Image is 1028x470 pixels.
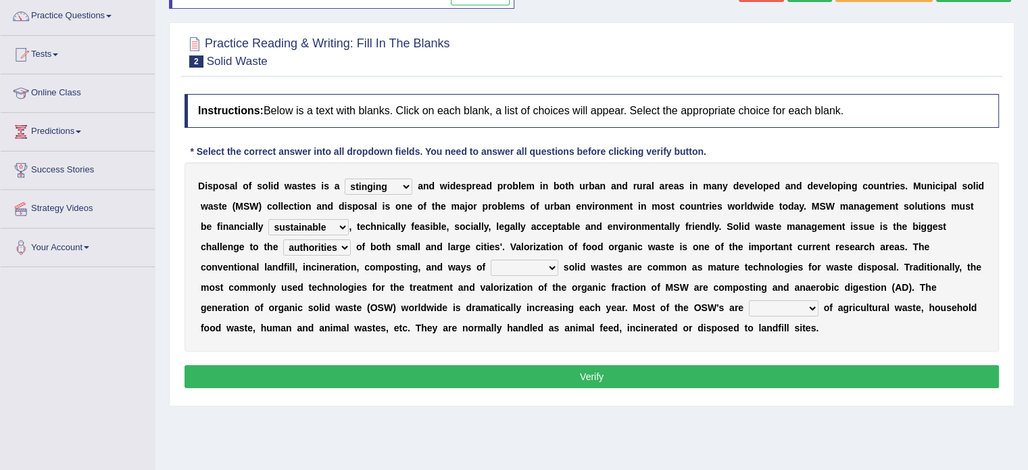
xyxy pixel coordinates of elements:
[652,181,654,191] b: l
[503,181,506,191] b: r
[364,201,369,212] b: s
[871,201,876,212] b: e
[198,181,205,191] b: D
[905,181,908,191] b: .
[543,181,549,191] b: n
[267,201,272,212] b: c
[733,181,739,191] b: d
[305,181,311,191] b: e
[339,201,345,212] b: d
[253,221,255,232] b: l
[840,201,848,212] b: m
[933,181,935,191] b: i
[207,181,213,191] b: s
[234,221,240,232] b: n
[504,201,506,212] b: l
[604,201,610,212] b: n
[232,201,236,212] b: (
[249,181,252,191] b: f
[592,201,595,212] b: i
[278,201,280,212] b: l
[876,201,884,212] b: m
[430,221,433,232] b: i
[1,74,155,108] a: Online Class
[433,221,439,232] b: b
[185,34,450,68] h2: Practice Reading & Writing: Fill In The Blanks
[481,181,487,191] b: a
[235,181,238,191] b: l
[935,201,941,212] b: n
[589,181,595,191] b: b
[240,221,245,232] b: c
[691,201,697,212] b: u
[914,201,917,212] b: l
[407,201,412,212] b: e
[900,181,905,191] b: s
[328,201,334,212] b: d
[576,201,581,212] b: e
[818,181,824,191] b: v
[460,201,465,212] b: a
[322,201,328,212] b: n
[616,181,622,191] b: n
[289,201,294,212] b: c
[218,181,224,191] b: o
[646,181,652,191] b: a
[568,181,574,191] b: h
[807,181,813,191] b: d
[370,221,376,232] b: h
[659,181,664,191] b: a
[305,201,312,212] b: n
[837,181,843,191] b: p
[622,181,628,191] b: d
[1,151,155,185] a: Success Stories
[643,181,646,191] b: r
[862,181,868,191] b: c
[198,105,264,116] b: Instructions:
[735,201,741,212] b: o
[892,181,895,191] b: i
[272,201,278,212] b: o
[744,181,750,191] b: v
[581,201,587,212] b: n
[235,201,243,212] b: M
[206,221,212,232] b: e
[335,181,340,191] b: a
[435,201,441,212] b: h
[497,181,504,191] b: p
[292,181,297,191] b: a
[511,201,519,212] b: m
[344,201,347,212] b: i
[429,181,435,191] b: d
[208,201,214,212] b: a
[390,221,395,232] b: a
[712,201,717,212] b: e
[884,201,889,212] b: e
[482,201,488,212] b: p
[757,181,763,191] b: o
[599,201,605,212] b: o
[790,181,796,191] b: n
[476,181,481,191] b: e
[973,181,976,191] b: l
[819,201,825,212] b: S
[929,201,935,212] b: o
[456,181,461,191] b: e
[843,181,846,191] b: i
[846,181,852,191] b: n
[185,145,712,159] div: * Select the correct answer into all dropdown fields. You need to answer all questions before cli...
[660,201,666,212] b: o
[385,221,390,232] b: c
[466,221,471,232] b: c
[926,201,929,212] b: i
[885,181,889,191] b: t
[904,201,909,212] b: s
[369,201,374,212] b: a
[927,181,933,191] b: n
[441,201,446,212] b: e
[518,181,521,191] b: l
[785,181,791,191] b: a
[852,181,858,191] b: g
[297,181,302,191] b: s
[230,181,235,191] b: a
